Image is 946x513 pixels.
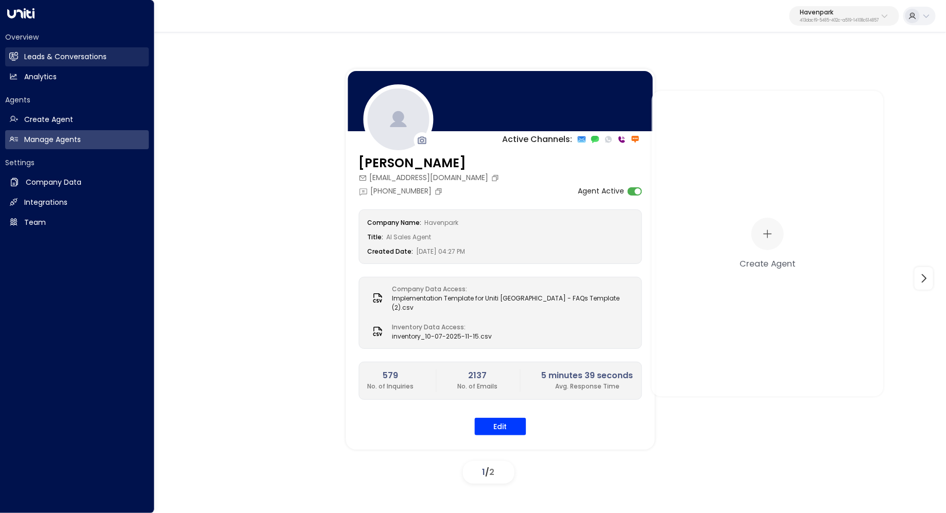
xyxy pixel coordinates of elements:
[5,32,149,42] h2: Overview
[503,133,573,146] p: Active Channels:
[490,466,495,478] span: 2
[740,257,796,270] div: Create Agent
[458,382,498,391] p: No. of Emails
[24,134,81,145] h2: Manage Agents
[542,369,633,382] h2: 5 minutes 39 seconds
[800,19,879,23] p: 413dacf9-5485-402c-a519-14108c614857
[425,218,459,227] span: Havenpark
[368,382,414,391] p: No. of Inquiries
[5,173,149,192] a: Company Data
[5,67,149,86] a: Analytics
[542,382,633,391] p: Avg. Response Time
[483,466,486,478] span: 1
[359,172,502,183] div: [EMAIL_ADDRESS][DOMAIN_NAME]
[24,51,107,62] h2: Leads & Conversations
[24,114,73,125] h2: Create Agent
[359,186,445,197] div: [PHONE_NUMBER]
[24,197,67,208] h2: Integrations
[5,47,149,66] a: Leads & Conversations
[24,217,46,228] h2: Team
[435,187,445,196] button: Copy
[789,6,899,26] button: Havenpark413dacf9-5485-402c-a519-14108c614857
[392,332,492,341] span: inventory_10-07-2025-11-15.csv
[387,233,432,241] span: AI Sales Agent
[417,247,466,256] span: [DATE] 04:27 PM
[5,193,149,212] a: Integrations
[392,294,633,312] span: Implementation Template for Uniti [GEOGRAPHIC_DATA] - FAQs Template (2).csv
[392,323,487,332] label: Inventory Data Access:
[24,72,57,82] h2: Analytics
[5,213,149,232] a: Team
[5,95,149,105] h2: Agents
[463,461,514,484] div: /
[578,186,625,197] label: Agent Active
[800,9,879,15] p: Havenpark
[458,369,498,382] h2: 2137
[26,177,81,188] h2: Company Data
[392,285,628,294] label: Company Data Access:
[359,154,502,172] h3: [PERSON_NAME]
[368,218,422,227] label: Company Name:
[5,110,149,129] a: Create Agent
[368,247,414,256] label: Created Date:
[5,130,149,149] a: Manage Agents
[5,157,149,168] h2: Settings
[368,369,414,382] h2: 579
[368,233,384,241] label: Title:
[475,418,526,435] button: Edit
[491,174,502,182] button: Copy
